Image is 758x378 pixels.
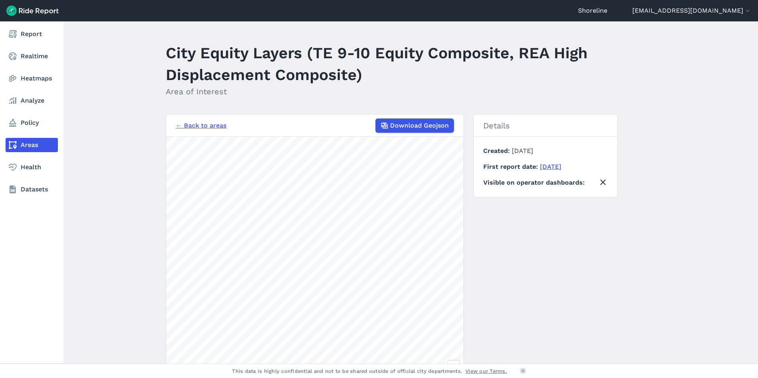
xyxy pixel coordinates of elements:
[166,42,618,86] h1: City Equity Layers (TE 9-10 Equity Composite, REA High Displacement Composite)
[375,118,454,133] button: Download Geojson
[6,27,58,41] a: Report
[6,94,58,108] a: Analyze
[448,361,459,372] button: Zoom in
[6,71,58,86] a: Heatmaps
[483,178,585,187] span: Visible on operator dashboards
[176,121,226,130] a: ← Back to areas
[512,147,533,155] span: [DATE]
[166,86,618,97] h2: Area of Interest
[6,49,58,63] a: Realtime
[483,163,540,170] span: First report date
[390,121,449,130] span: Download Geojson
[6,6,59,16] img: Ride Report
[474,115,617,137] h2: Details
[6,160,58,174] a: Health
[6,138,58,152] a: Areas
[465,367,507,375] a: View our Terms.
[540,163,561,170] a: [DATE]
[578,6,607,15] a: Shoreline
[483,147,512,155] span: Created
[6,116,58,130] a: Policy
[6,182,58,197] a: Datasets
[632,6,752,15] button: [EMAIL_ADDRESS][DOMAIN_NAME]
